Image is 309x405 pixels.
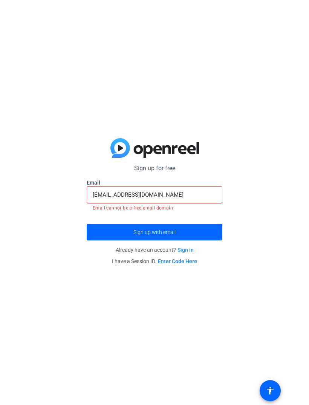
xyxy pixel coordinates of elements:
[110,138,199,158] img: blue-gradient.svg
[112,258,197,264] span: I have a Session ID.
[177,247,194,253] a: Sign in
[93,190,216,199] input: Enter Email Address
[87,224,222,240] button: Sign up with email
[158,258,197,264] a: Enter Code Here
[266,386,275,395] mat-icon: accessibility
[116,247,194,253] span: Already have an account?
[87,164,222,173] p: Sign up for free
[87,179,222,186] label: Email
[93,203,216,212] mat-error: Email cannot be a free email domain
